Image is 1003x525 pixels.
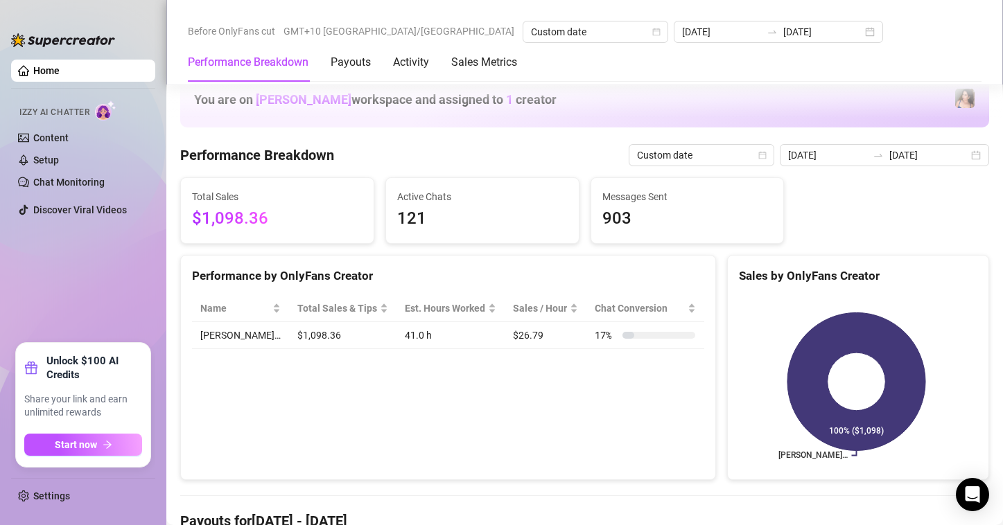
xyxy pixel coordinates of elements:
span: Messages Sent [602,189,773,204]
th: Sales / Hour [505,295,586,322]
h4: Performance Breakdown [180,145,334,165]
span: Share your link and earn unlimited rewards [24,393,142,420]
span: Custom date [531,21,660,42]
h1: You are on workspace and assigned to creator [194,92,557,107]
span: 121 [397,206,568,232]
span: swap-right [873,150,884,161]
img: Lauren [955,89,975,108]
div: Activity [393,54,429,71]
a: Setup [33,154,59,166]
span: Name [200,301,270,316]
td: $1,098.36 [289,322,396,349]
img: logo-BBDzfeDw.svg [11,33,115,47]
div: Sales Metrics [451,54,517,71]
input: Start date [682,24,761,39]
a: Chat Monitoring [33,177,105,188]
a: Content [33,132,69,143]
span: Active Chats [397,189,568,204]
span: Sales / Hour [513,301,567,316]
span: Chat Conversion [595,301,684,316]
input: End date [889,148,968,163]
span: calendar [758,151,767,159]
input: Start date [788,148,867,163]
span: 17 % [595,328,617,343]
span: arrow-right [103,440,112,450]
span: calendar [652,28,661,36]
div: Est. Hours Worked [405,301,485,316]
th: Total Sales & Tips [289,295,396,322]
td: [PERSON_NAME]… [192,322,289,349]
div: Open Intercom Messenger [956,478,989,511]
span: 1 [506,92,513,107]
span: [PERSON_NAME] [256,92,351,107]
img: AI Chatter [95,100,116,121]
a: Home [33,65,60,76]
div: Performance Breakdown [188,54,308,71]
div: Sales by OnlyFans Creator [739,267,977,285]
span: swap-right [767,26,778,37]
span: 903 [602,206,773,232]
span: Custom date [637,145,766,166]
a: Settings [33,490,70,501]
div: Performance by OnlyFans Creator [192,267,704,285]
text: [PERSON_NAME]… [778,451,847,461]
button: Start nowarrow-right [24,434,142,456]
span: to [873,150,884,161]
th: Name [192,295,289,322]
div: Payouts [331,54,371,71]
span: Start now [55,439,97,450]
input: End date [783,24,862,39]
span: Total Sales [192,189,363,204]
span: Before OnlyFans cut [188,21,275,42]
th: Chat Conversion [586,295,704,322]
td: $26.79 [505,322,586,349]
td: 41.0 h [396,322,505,349]
span: to [767,26,778,37]
span: gift [24,361,38,375]
span: $1,098.36 [192,206,363,232]
strong: Unlock $100 AI Credits [46,354,142,382]
span: Izzy AI Chatter [19,106,89,119]
a: Discover Viral Videos [33,204,127,215]
span: Total Sales & Tips [297,301,377,316]
span: GMT+10 [GEOGRAPHIC_DATA]/[GEOGRAPHIC_DATA] [284,21,514,42]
